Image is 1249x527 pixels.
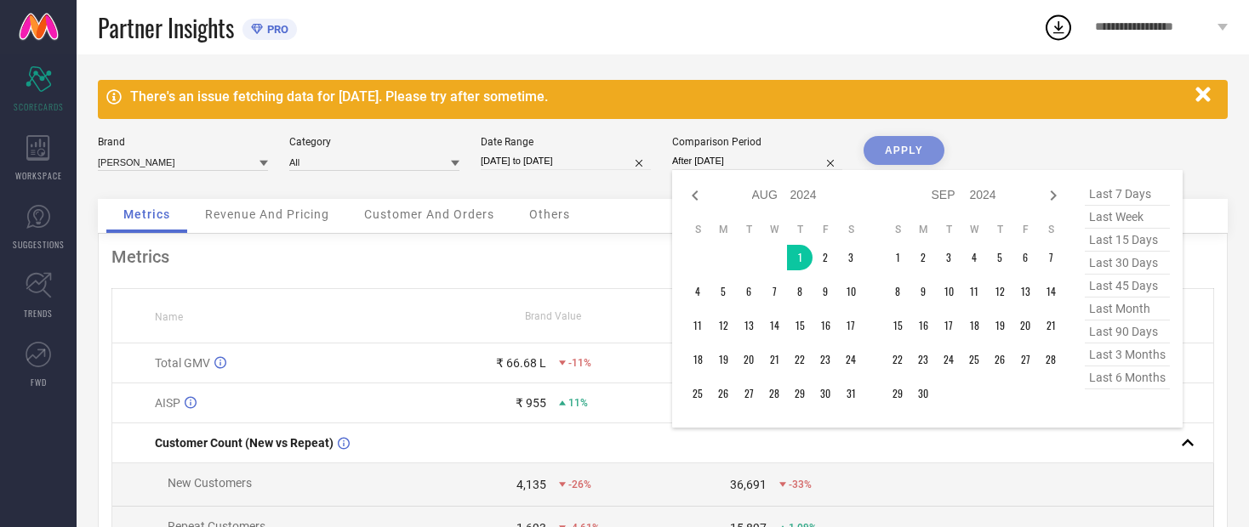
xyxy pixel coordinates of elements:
th: Sunday [685,223,710,236]
td: Sat Aug 24 2024 [838,347,864,372]
td: Wed Aug 14 2024 [761,313,787,338]
th: Tuesday [736,223,761,236]
td: Fri Aug 30 2024 [813,381,838,406]
td: Tue Aug 20 2024 [736,347,761,372]
td: Sat Sep 28 2024 [1038,347,1064,372]
td: Wed Sep 04 2024 [961,245,987,270]
td: Sun Aug 18 2024 [685,347,710,372]
td: Thu Aug 15 2024 [787,313,813,338]
span: last 7 days [1085,183,1170,206]
th: Sunday [885,223,910,236]
td: Thu Aug 08 2024 [787,279,813,304]
th: Monday [910,223,936,236]
td: Mon Sep 23 2024 [910,347,936,372]
td: Tue Aug 13 2024 [736,313,761,338]
td: Thu Sep 19 2024 [987,313,1012,338]
td: Sun Sep 29 2024 [885,381,910,406]
td: Sun Sep 08 2024 [885,279,910,304]
input: Select comparison period [672,152,842,170]
td: Fri Sep 27 2024 [1012,347,1038,372]
div: Next month [1043,185,1064,206]
td: Mon Sep 30 2024 [910,381,936,406]
td: Fri Aug 09 2024 [813,279,838,304]
td: Wed Aug 28 2024 [761,381,787,406]
td: Fri Aug 02 2024 [813,245,838,270]
td: Thu Aug 29 2024 [787,381,813,406]
th: Saturday [1038,223,1064,236]
span: Metrics [123,207,170,221]
td: Thu Aug 01 2024 [787,245,813,270]
td: Sun Aug 11 2024 [685,313,710,338]
div: 4,135 [516,478,546,491]
span: AISP [155,396,180,410]
span: Total GMV [155,356,210,370]
div: ₹ 66.68 L [496,356,546,370]
td: Tue Sep 03 2024 [936,245,961,270]
span: last 6 months [1085,366,1170,389]
div: Date Range [481,136,651,148]
div: Metrics [111,246,1214,267]
td: Fri Sep 13 2024 [1012,279,1038,304]
td: Mon Aug 26 2024 [710,381,736,406]
td: Wed Sep 18 2024 [961,313,987,338]
th: Thursday [987,223,1012,236]
td: Thu Sep 26 2024 [987,347,1012,372]
span: last week [1085,206,1170,229]
span: WORKSPACE [15,169,62,182]
td: Sun Aug 04 2024 [685,279,710,304]
td: Wed Aug 07 2024 [761,279,787,304]
span: FWD [31,376,47,388]
span: TRENDS [24,307,53,320]
span: PRO [263,23,288,36]
td: Fri Sep 06 2024 [1012,245,1038,270]
td: Sat Aug 10 2024 [838,279,864,304]
td: Tue Sep 24 2024 [936,347,961,372]
th: Friday [813,223,838,236]
td: Sat Aug 03 2024 [838,245,864,270]
td: Mon Aug 19 2024 [710,347,736,372]
td: Mon Aug 05 2024 [710,279,736,304]
td: Wed Sep 11 2024 [961,279,987,304]
span: Name [155,311,183,323]
div: Brand [98,136,268,148]
th: Tuesday [936,223,961,236]
span: Revenue And Pricing [205,207,329,221]
td: Sat Aug 17 2024 [838,313,864,338]
td: Tue Aug 27 2024 [736,381,761,406]
span: -26% [568,479,591,490]
span: last 90 days [1085,320,1170,343]
td: Fri Aug 23 2024 [813,347,838,372]
span: -33% [789,479,812,490]
td: Sun Aug 25 2024 [685,381,710,406]
td: Thu Aug 22 2024 [787,347,813,372]
div: Category [289,136,459,148]
span: last 45 days [1085,275,1170,297]
td: Wed Sep 25 2024 [961,347,987,372]
span: Brand Value [525,310,581,322]
td: Wed Aug 21 2024 [761,347,787,372]
span: 11% [568,397,588,409]
td: Tue Aug 06 2024 [736,279,761,304]
td: Mon Sep 16 2024 [910,313,936,338]
td: Sun Sep 22 2024 [885,347,910,372]
td: Mon Sep 02 2024 [910,245,936,270]
th: Wednesday [961,223,987,236]
td: Fri Sep 20 2024 [1012,313,1038,338]
th: Saturday [838,223,864,236]
div: ₹ 955 [516,396,546,410]
div: Previous month [685,185,705,206]
input: Select date range [481,152,651,170]
th: Monday [710,223,736,236]
td: Thu Sep 12 2024 [987,279,1012,304]
td: Fri Aug 16 2024 [813,313,838,338]
td: Tue Sep 10 2024 [936,279,961,304]
td: Sat Aug 31 2024 [838,381,864,406]
div: 36,691 [730,478,767,491]
span: Customer Count (New vs Repeat) [155,436,334,450]
th: Thursday [787,223,813,236]
div: Comparison Period [672,136,842,148]
span: Others [529,207,570,221]
td: Sun Sep 15 2024 [885,313,910,338]
td: Thu Sep 05 2024 [987,245,1012,270]
td: Sat Sep 07 2024 [1038,245,1064,270]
